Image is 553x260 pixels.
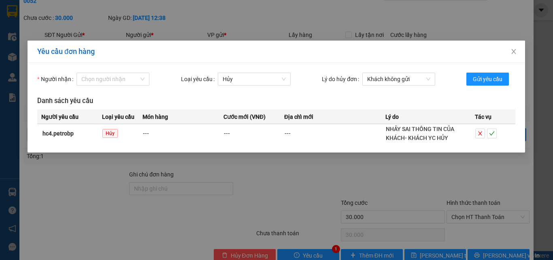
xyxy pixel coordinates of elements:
span: Địa chỉ mới [284,112,313,121]
button: Close [503,41,525,63]
span: Hủy [102,129,118,138]
span: --- [224,130,230,137]
span: Món hàng [143,112,168,121]
span: Lý do [385,112,399,121]
label: Loại yêu cầu [181,73,218,86]
div: Yêu cầu đơn hàng [37,47,515,56]
span: Loại yêu cầu [102,112,134,121]
span: Cước mới (VNĐ) [223,112,266,121]
button: check [487,129,497,138]
span: Khách không gửi [367,73,430,85]
span: close [476,131,485,136]
span: --- [285,130,291,137]
span: close [511,48,517,55]
button: close [476,129,485,138]
span: check [488,131,497,136]
strong: hc4.petrobp [43,130,74,137]
button: Gửi yêu cầu [467,73,509,86]
span: Hủy [223,73,286,85]
label: Lý do hủy đơn [322,73,363,86]
label: Người nhận [37,73,77,86]
h3: Danh sách yêu cầu [37,96,515,106]
span: NHẢY SAI THÔNG TIN CỦA KHÁCH- KHÁCH YC HỦY [386,126,454,141]
span: Gửi yêu cầu [473,75,503,84]
span: --- [143,130,149,137]
input: Người nhận [82,73,139,85]
span: Tác vụ [475,112,492,121]
span: Người yêu cầu [41,112,79,121]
